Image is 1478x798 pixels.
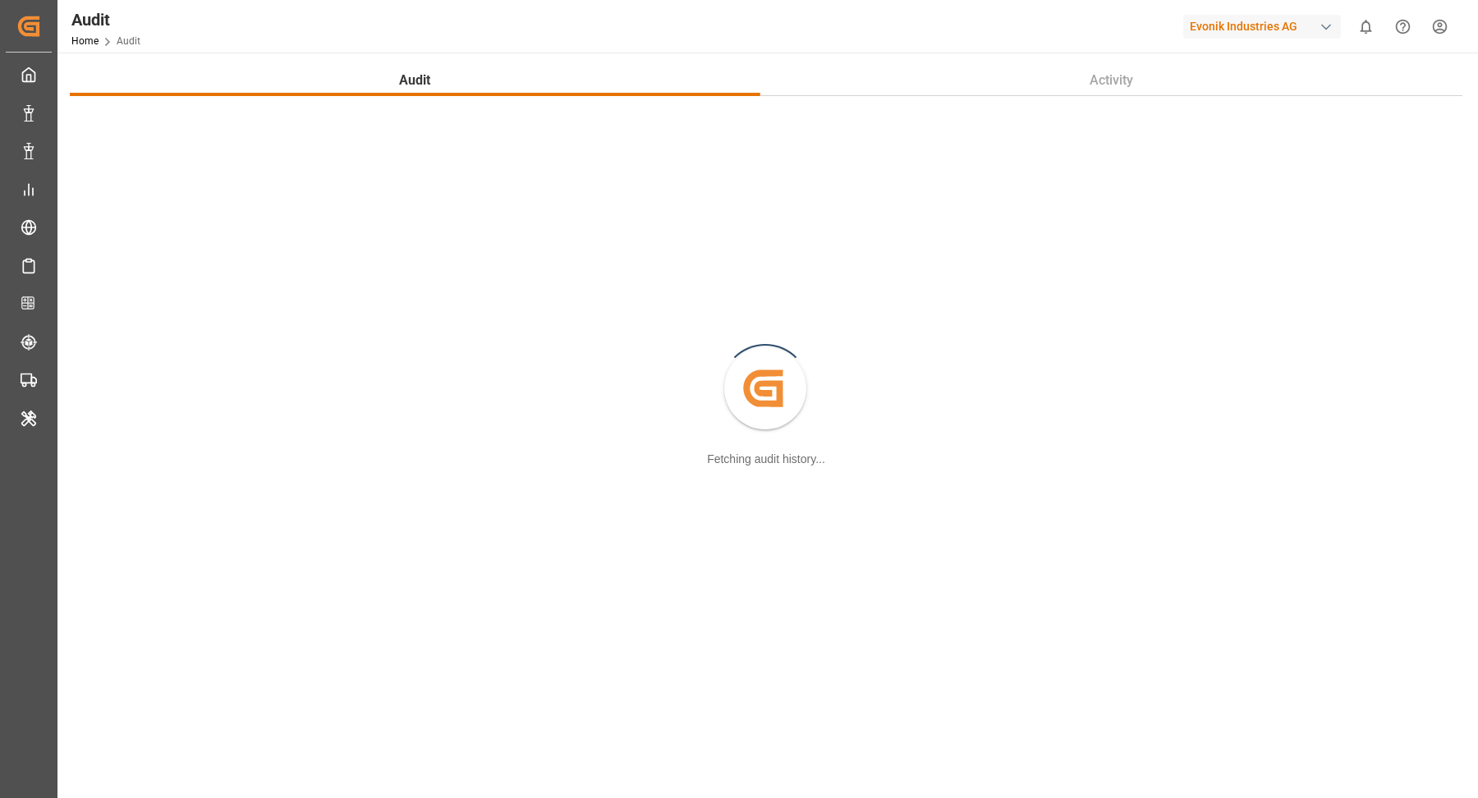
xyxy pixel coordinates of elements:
button: Activity [760,65,1463,96]
div: Audit [71,7,140,32]
div: Evonik Industries AG [1183,15,1341,39]
span: Audit [392,71,437,90]
button: Audit [70,65,760,96]
button: show 0 new notifications [1347,8,1384,45]
a: Home [71,35,99,47]
div: Fetching audit history... [707,451,825,468]
button: Help Center [1384,8,1421,45]
span: Activity [1083,71,1140,90]
button: Evonik Industries AG [1183,11,1347,42]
